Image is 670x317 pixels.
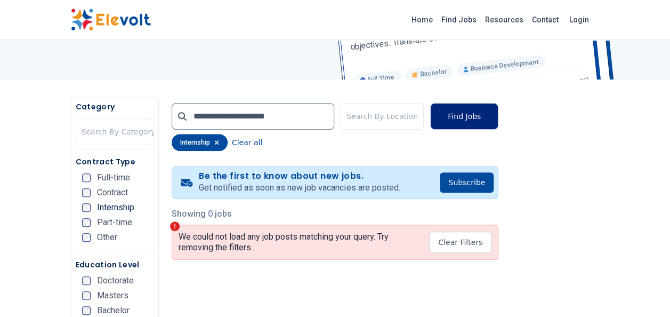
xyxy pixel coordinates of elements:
input: Internship [82,203,91,212]
button: Clear Filters [429,232,491,253]
div: internship [172,134,228,151]
h5: Category [76,101,154,112]
input: Part-time [82,218,91,227]
input: Doctorate [82,276,91,285]
button: Clear all [232,134,262,151]
button: Subscribe [440,172,494,193]
a: Resources [481,11,528,28]
h5: Contract Type [76,156,154,167]
span: Full-time [97,173,130,182]
p: Get notified as soon as new job vacancies are posted. [199,181,400,194]
p: We could not load any job posts matching your query. Try removing the filters... [179,232,421,253]
span: Internship [97,203,134,212]
input: Masters [82,291,91,300]
a: Login [563,9,595,30]
button: Find Jobs [430,103,498,130]
span: Masters [97,291,128,300]
input: Bachelor [82,306,91,315]
a: Contact [528,11,563,28]
input: Full-time [82,173,91,182]
h5: Education Level [76,259,154,270]
span: Doctorate [97,276,134,285]
a: Find Jobs [437,11,481,28]
span: Other [97,233,117,242]
a: Home [407,11,437,28]
span: Contract [97,188,128,197]
input: Other [82,233,91,242]
iframe: Chat Widget [617,266,670,317]
img: Elevolt [71,9,151,31]
input: Contract [82,188,91,197]
span: Bachelor [97,306,130,315]
p: Showing 0 jobs [172,208,498,220]
h4: Be the first to know about new jobs. [199,171,400,181]
span: Part-time [97,218,132,227]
